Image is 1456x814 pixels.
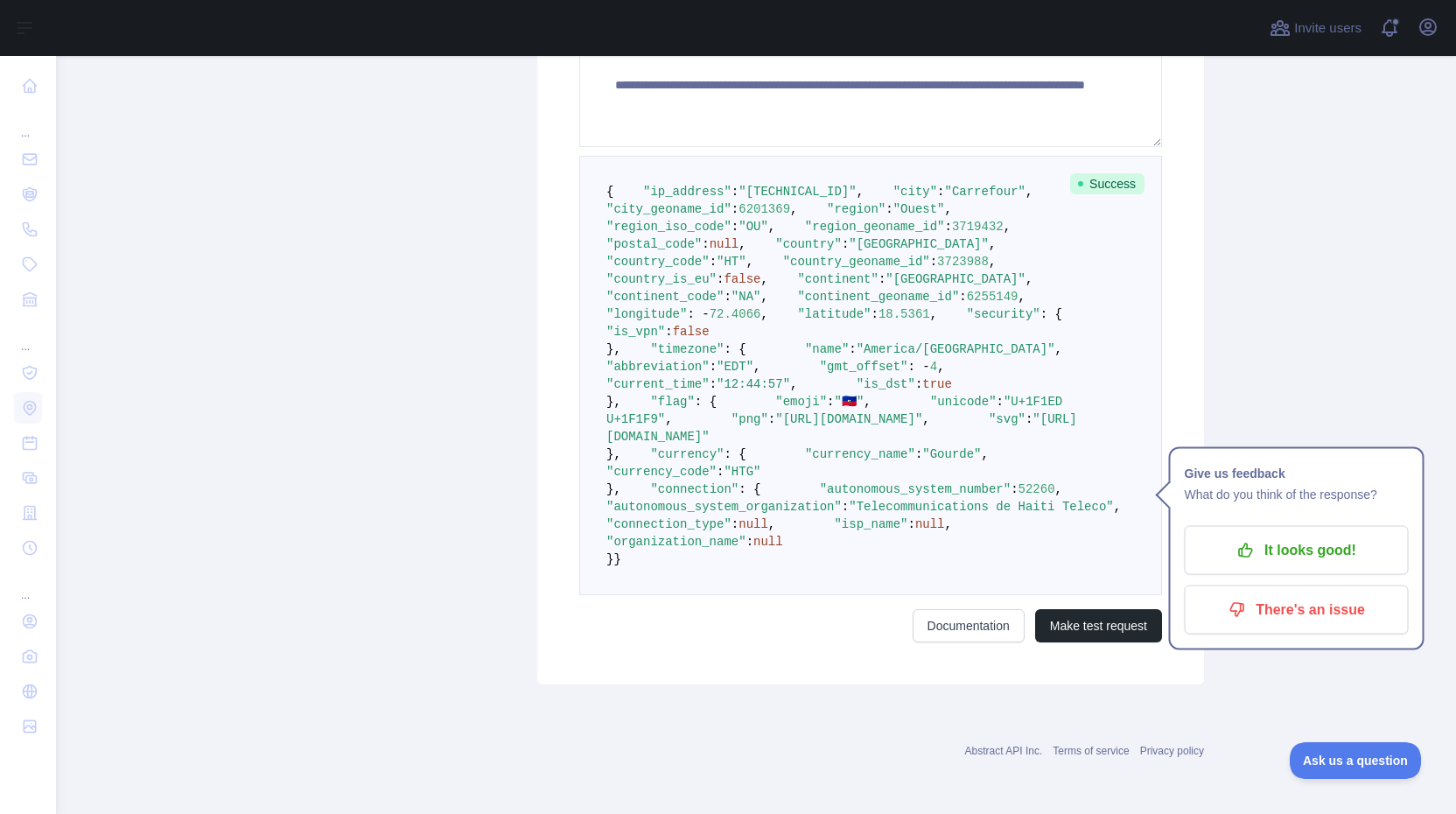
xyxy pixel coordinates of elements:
span: , [768,517,775,531]
span: 3719432 [952,220,1004,234]
span: "city_geoname_id" [606,202,731,216]
p: It looks good! [1198,536,1396,565]
span: "Gourde" [922,447,981,461]
span: , [989,237,996,251]
span: : [731,517,738,531]
span: "[GEOGRAPHIC_DATA]" [885,272,1025,286]
span: "country" [775,237,842,251]
span: : { [695,395,717,409]
span: : [710,377,717,391]
span: "EDT" [717,360,753,374]
span: "is_vpn" [606,325,665,339]
span: "country_is_eu" [606,272,717,286]
span: : [768,412,775,426]
span: : [915,447,922,461]
span: : [1025,412,1032,426]
span: "country_geoname_id" [783,255,930,269]
span: "security" [967,307,1040,321]
span: "gmt_offset" [820,360,908,374]
span: : [731,202,738,216]
span: 18.5361 [878,307,930,321]
span: 3723988 [937,255,989,269]
span: , [760,290,767,304]
span: null [738,517,768,531]
span: "isp_name" [834,517,907,531]
span: false [673,325,710,339]
a: Documentation [913,609,1025,642]
span: "continent" [797,272,878,286]
button: Make test request [1035,609,1162,642]
span: 72.4066 [710,307,761,321]
span: : [907,517,914,531]
span: , [1114,500,1121,514]
span: : [878,272,885,286]
span: : [849,342,856,356]
span: : [885,202,892,216]
span: , [989,255,996,269]
span: "ip_address" [643,185,731,199]
span: "svg" [989,412,1025,426]
span: "region" [827,202,885,216]
div: ... [14,567,42,602]
span: "png" [731,412,768,426]
span: "[TECHNICAL_ID]" [738,185,856,199]
span: }, [606,342,621,356]
span: , [1025,272,1032,286]
a: Abstract API Inc. [965,745,1043,757]
span: : { [738,482,760,496]
span: } [606,552,613,566]
span: "[URL][DOMAIN_NAME]" [775,412,922,426]
span: : [959,290,966,304]
span: "current_time" [606,377,710,391]
button: There's an issue [1185,586,1409,635]
a: Terms of service [1053,745,1129,757]
span: "emoji" [775,395,827,409]
span: }, [606,482,621,496]
span: , [857,185,864,199]
span: , [753,360,760,374]
span: : [842,500,849,514]
iframe: Toggle Customer Support [1290,742,1421,779]
span: "Ouest" [893,202,945,216]
h1: Give us feedback [1185,463,1409,484]
span: , [760,272,767,286]
span: "latitude" [797,307,871,321]
span: 6255149 [967,290,1018,304]
span: null [710,237,739,251]
span: 4 [930,360,937,374]
span: true [922,377,952,391]
span: "autonomous_system_organization" [606,500,842,514]
span: "is_dst" [857,377,915,391]
span: : [724,290,731,304]
span: : - [908,360,930,374]
span: : { [724,342,745,356]
span: : [945,220,952,234]
span: , [945,202,952,216]
span: : [827,395,834,409]
span: "postal_code" [606,237,702,251]
span: , [665,412,672,426]
span: 6201369 [738,202,790,216]
span: "name" [805,342,849,356]
span: , [930,307,937,321]
span: : [731,220,738,234]
span: }, [606,447,621,461]
span: , [738,237,745,251]
span: "abbreviation" [606,360,710,374]
span: , [922,412,929,426]
span: false [724,272,760,286]
span: , [1055,342,1062,356]
span: "continent_geoname_id" [797,290,959,304]
span: "🇭🇹" [835,395,864,409]
span: : - [687,307,709,321]
span: : [717,272,724,286]
span: "city" [893,185,937,199]
span: "autonomous_system_number" [820,482,1011,496]
span: , [790,377,797,391]
span: "America/[GEOGRAPHIC_DATA]" [857,342,1055,356]
span: : [915,377,922,391]
span: } [613,552,620,566]
span: : [871,307,878,321]
span: "HTG" [724,465,760,479]
span: : [731,185,738,199]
